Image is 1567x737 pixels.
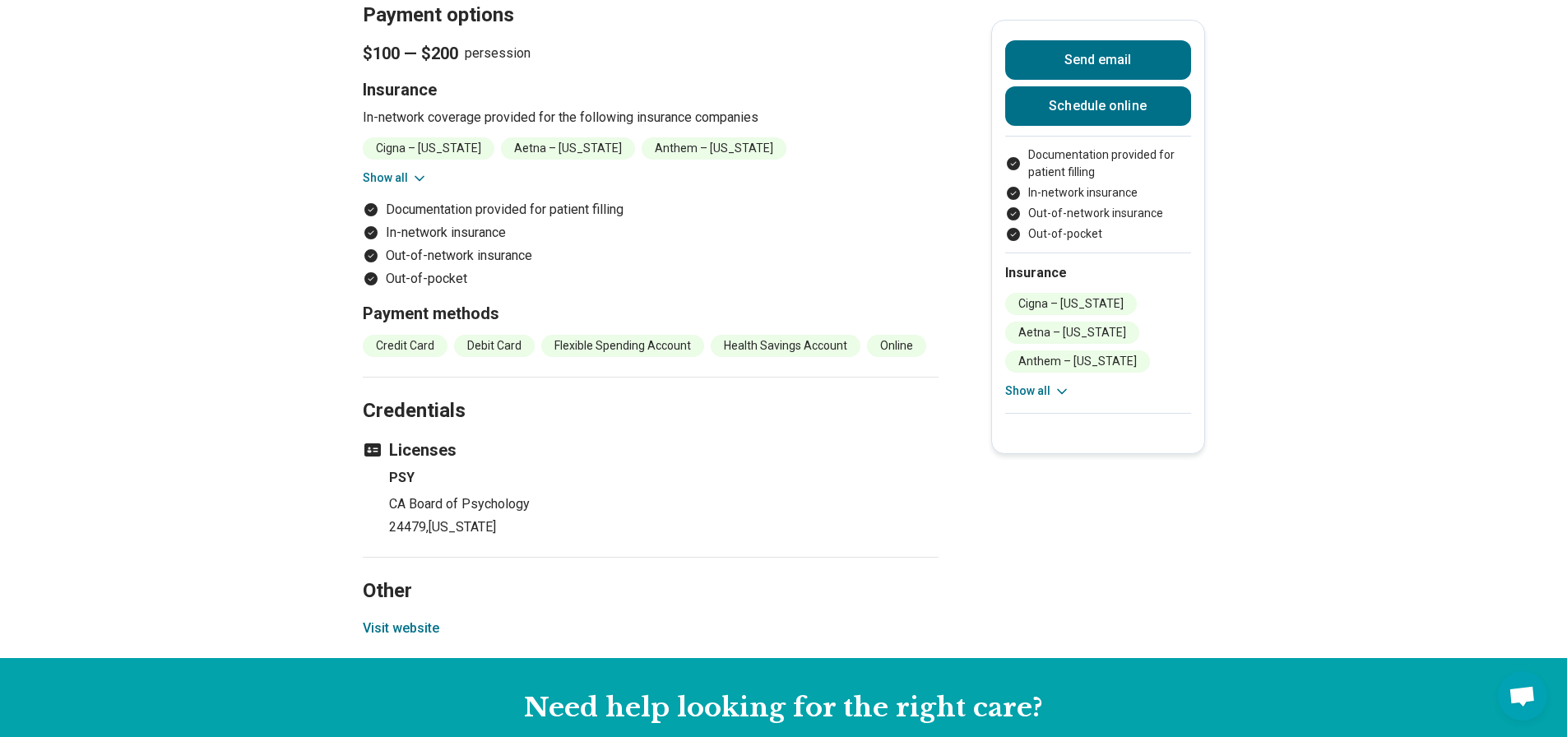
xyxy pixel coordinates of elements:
li: Health Savings Account [711,335,860,357]
p: per session [363,42,939,65]
ul: Payment options [1005,146,1191,243]
li: In-network insurance [1005,184,1191,202]
li: Anthem – [US_STATE] [642,137,786,160]
button: Show all [363,169,428,187]
button: Visit website [363,619,439,638]
h4: PSY [389,468,939,488]
h3: Insurance [363,78,939,101]
span: $100 — $200 [363,42,458,65]
ul: Payment options [363,200,939,289]
li: Online [867,335,926,357]
li: Cigna – [US_STATE] [1005,293,1137,315]
li: Out-of-network insurance [363,246,939,266]
h2: Insurance [1005,263,1191,283]
div: Open chat [1498,671,1547,721]
button: Show all [1005,382,1070,400]
p: CA Board of Psychology [389,494,939,514]
li: Credit Card [363,335,447,357]
p: In-network coverage provided for the following insurance companies [363,108,939,127]
li: Aetna – [US_STATE] [1005,322,1139,344]
li: Cigna – [US_STATE] [363,137,494,160]
li: Out-of-network insurance [1005,205,1191,222]
p: 24479 [389,517,939,537]
li: Out-of-pocket [1005,225,1191,243]
a: Schedule online [1005,86,1191,126]
li: Out-of-pocket [363,269,939,289]
h2: Credentials [363,358,939,425]
h3: Payment methods [363,302,939,325]
li: Debit Card [454,335,535,357]
h3: Licenses [363,438,939,461]
li: Documentation provided for patient filling [1005,146,1191,181]
h2: Need help looking for the right care? [13,691,1554,725]
li: Anthem – [US_STATE] [1005,350,1150,373]
button: Send email [1005,40,1191,80]
li: In-network insurance [363,223,939,243]
li: Flexible Spending Account [541,335,704,357]
li: Documentation provided for patient filling [363,200,939,220]
li: Aetna – [US_STATE] [501,137,635,160]
h2: Other [363,538,939,605]
span: , [US_STATE] [426,519,496,535]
